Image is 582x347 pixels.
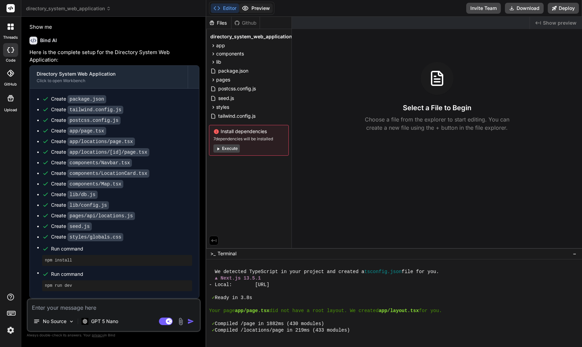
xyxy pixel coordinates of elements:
[67,212,135,220] code: pages/api/locations.js
[218,250,236,257] span: Terminal
[6,57,15,63] label: code
[210,250,215,257] span: >_
[209,308,235,314] span: Your page
[206,20,231,26] div: Files
[403,103,471,113] h3: Select a File to Begin
[215,295,252,301] span: Ready in 3.8s
[67,138,135,146] code: app/locations/page.tsx
[210,33,292,40] span: directory_system_web_application
[26,5,111,12] span: directory_system_web_application
[402,269,439,275] span: file for you.
[51,245,192,252] span: Run command
[45,258,189,263] pre: npm install
[51,159,132,166] div: Create
[51,212,135,219] div: Create
[5,324,16,336] img: settings
[379,308,419,314] span: app/layout.tsx
[4,81,17,87] label: GitHub
[213,128,284,135] span: Install dependencies
[67,148,149,156] code: app/locations/[id]/page.tsx
[573,250,577,257] span: −
[548,3,579,14] button: Deploy
[51,170,149,177] div: Create
[51,117,121,124] div: Create
[215,327,350,334] span: Compiled /locations/page in 219ms (433 modules)
[419,308,442,314] span: for you.
[51,138,135,145] div: Create
[212,327,215,334] span: ✓
[43,318,66,325] p: No Source
[91,318,118,325] p: GPT 5 Nano
[51,223,92,230] div: Create
[67,222,92,231] code: seed.js
[67,233,123,241] code: styles/globals.css
[187,318,194,325] img: icon
[67,116,121,125] code: postcss.config.js
[67,159,132,167] code: components/Navbar.tsx
[213,136,284,142] span: 7 dependencies will be installed
[51,191,98,198] div: Create
[92,333,104,337] span: privacy
[215,269,364,275] span: We detected TypeScript in your project and created a
[4,107,17,113] label: Upload
[37,78,181,83] div: Click to open Workbench
[51,106,123,113] div: Create
[213,144,240,153] button: Execute
[218,94,235,102] span: seed.js
[218,85,257,93] span: postcss.config.js
[82,318,88,324] img: GPT 5 Nano
[215,321,324,327] span: Compiled /page in 1882ms (430 modules)
[218,112,256,120] span: tailwind.config.js
[51,127,106,134] div: Create
[67,127,106,135] code: app/page.tsx
[51,202,109,209] div: Create
[51,233,123,241] div: Create
[466,3,501,14] button: Invite Team
[215,275,261,282] span: ▲ Next.js 13.5.1
[212,321,215,327] span: ✓
[40,37,57,44] h6: Bind AI
[216,59,221,65] span: lib
[67,180,123,188] code: components/Map.tsx
[571,248,578,259] button: −
[67,201,109,209] code: lib/config.js
[67,191,98,199] code: lib/db.js
[69,319,74,324] img: Pick Models
[235,308,270,314] span: app/page.tsx
[216,76,230,83] span: pages
[212,295,215,301] span: ✓
[27,332,201,338] p: Always double-check its answers. Your in Bind
[543,20,577,26] span: Show preview
[364,269,401,275] span: tsconfig.json
[216,42,225,49] span: app
[3,35,18,40] label: threads
[209,282,269,288] span: - Local: [URL]
[218,67,249,75] span: package.json
[269,308,379,314] span: did not have a root layout. We created
[177,318,185,325] img: attachment
[67,106,123,114] code: tailwind.config.js
[37,70,181,77] div: Directory System Web Application
[216,104,229,111] span: styles
[29,23,199,31] p: Show me
[232,20,260,26] div: Github
[51,149,149,156] div: Create
[51,180,123,188] div: Create
[360,115,514,132] p: Choose a file from the explorer to start editing. You can create a new file using the + button in...
[239,3,273,13] button: Preview
[505,3,544,14] button: Download
[51,95,106,103] div: Create
[211,3,239,13] button: Editor
[51,271,192,278] span: Run command
[216,50,244,57] span: components
[67,169,149,178] code: components/LocationCard.tsx
[45,283,189,288] pre: npm run dev
[30,66,188,88] button: Directory System Web ApplicationClick to open Workbench
[29,49,199,64] p: Here is the complete setup for the Directory System Web Application:
[67,95,106,103] code: package.json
